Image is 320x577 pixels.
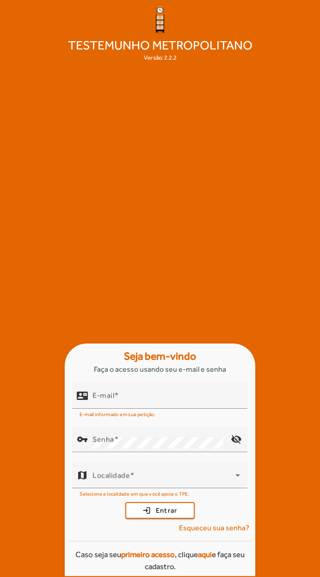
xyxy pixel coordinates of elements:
[124,348,196,364] strong: Seja bem-vindo
[80,409,156,419] mat-hint: E-mail informado em sua petição.
[226,428,248,450] mat-icon: visibility_off
[92,391,114,400] mat-label: E-mail
[68,549,251,572] div: Caso seja seu , clique e faça seu cadastro.
[77,390,88,401] mat-icon: contact_mail
[92,435,114,444] mat-label: Senha
[77,434,88,445] mat-icon: vpn_key
[121,550,175,559] strong: primeiro acesso
[144,53,177,62] div: Versão: 2.2.2
[179,522,249,534] span: Esqueceu sua senha?
[125,502,195,519] button: Entrar
[80,488,190,498] mat-hint: Selecione a localidade em que você apoia o TPE.
[198,550,212,559] strong: aqui
[77,470,88,481] mat-icon: map
[92,471,130,480] mat-label: Localidade
[94,364,226,375] span: Faça o acesso usando seu e-mail e senha
[156,505,178,516] span: Entrar
[64,37,256,53] span: Testemunho Metropolitano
